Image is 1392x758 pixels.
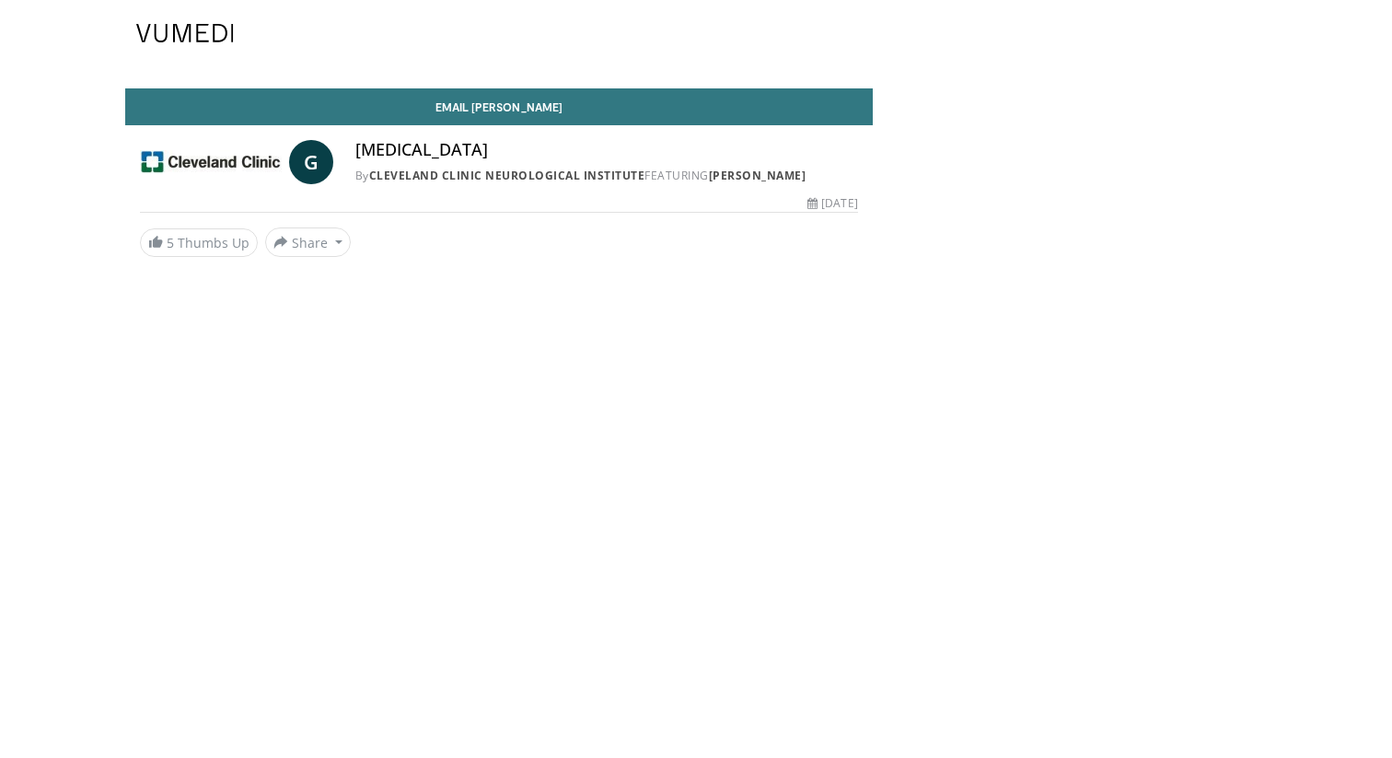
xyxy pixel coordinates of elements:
[125,88,873,125] a: Email [PERSON_NAME]
[355,140,858,160] h4: [MEDICAL_DATA]
[289,140,333,184] a: G
[807,195,857,212] div: [DATE]
[136,24,234,42] img: VuMedi Logo
[369,168,645,183] a: Cleveland Clinic Neurological Institute
[167,234,174,251] span: 5
[140,140,282,184] img: Cleveland Clinic Neurological Institute
[265,227,351,257] button: Share
[709,168,806,183] a: [PERSON_NAME]
[140,228,258,257] a: 5 Thumbs Up
[355,168,858,184] div: By FEATURING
